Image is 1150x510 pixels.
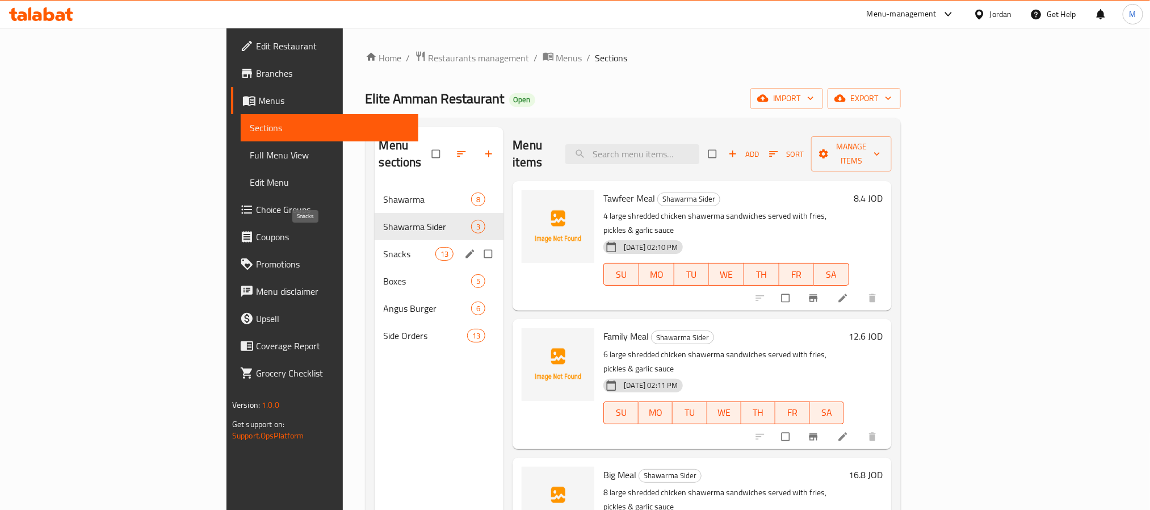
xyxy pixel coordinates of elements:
div: items [435,247,454,261]
button: SU [603,402,638,424]
button: import [750,88,823,109]
span: M [1130,8,1136,20]
a: Edit menu item [837,292,851,304]
img: Family Meal [522,328,594,401]
button: TH [744,263,779,286]
span: WE [713,266,740,283]
span: 5 [472,276,485,287]
span: Open [509,95,535,104]
div: items [471,302,485,315]
div: Angus Burger6 [375,295,504,322]
a: Support.OpsPlatform [232,428,304,443]
span: WE [712,404,737,421]
span: MO [643,404,668,421]
span: Boxes [384,274,472,288]
span: SU [608,404,633,421]
span: Select to update [775,426,799,448]
div: items [471,193,485,206]
span: Upsell [256,312,409,325]
nav: breadcrumb [366,51,901,65]
div: items [471,220,485,233]
span: Add [728,148,759,161]
span: Full Menu View [250,148,409,162]
a: Edit menu item [837,431,851,442]
h6: 8.4 JOD [854,190,883,206]
span: Coupons [256,230,409,244]
button: edit [463,246,480,261]
div: Shawarma Sider [639,469,702,483]
span: Sections [595,51,628,65]
h6: 12.6 JOD [849,328,883,344]
span: SU [608,266,635,283]
span: Shawarma Sider [652,331,713,344]
span: Shawarma Sider [639,469,701,482]
span: 13 [436,249,453,260]
div: Shawarma8 [375,186,504,213]
a: Sections [241,114,418,141]
div: items [467,329,485,342]
div: Snacks13edit [375,240,504,267]
div: Menu-management [867,7,937,21]
span: Menus [258,94,409,107]
span: TH [749,266,775,283]
div: Side Orders13 [375,322,504,349]
span: TU [677,404,702,421]
span: Tawfeer Meal [603,190,655,207]
button: TH [741,402,775,424]
span: Promotions [256,257,409,271]
h6: 16.8 JOD [849,467,883,483]
span: Select to update [775,287,799,309]
span: Big Meal [603,466,636,483]
span: Family Meal [603,328,649,345]
a: Edit Restaurant [231,32,418,60]
button: Manage items [811,136,892,172]
span: Grocery Checklist [256,366,409,380]
span: import [759,91,814,106]
a: Menus [543,51,582,65]
button: Branch-specific-item [801,424,828,449]
button: export [828,88,901,109]
button: FR [775,402,809,424]
img: Tawfeer Meal [522,190,594,263]
span: Snacks [384,247,436,261]
span: SA [815,404,840,421]
span: Manage items [820,140,883,168]
span: Sort [769,148,804,161]
button: WE [709,263,744,286]
span: Add item [725,145,762,163]
span: TH [746,404,771,421]
span: Branches [256,66,409,80]
a: Menu disclaimer [231,278,418,305]
div: Open [509,93,535,107]
button: MO [639,263,674,286]
button: WE [707,402,741,424]
span: [DATE] 02:11 PM [619,380,682,391]
span: [DATE] 02:10 PM [619,242,682,253]
p: 6 large shredded chicken shawerma sandwiches served with fries, pickles & garlic sauce [603,348,844,376]
span: Sort items [762,145,811,163]
button: Branch-specific-item [801,286,828,311]
span: Restaurants management [429,51,530,65]
span: Coverage Report [256,339,409,353]
a: Coupons [231,223,418,250]
span: Choice Groups [256,203,409,216]
span: Menus [556,51,582,65]
button: Add section [476,141,503,166]
a: Coverage Report [231,332,418,359]
span: export [837,91,892,106]
li: / [534,51,538,65]
span: Sort sections [449,141,476,166]
span: TU [679,266,705,283]
span: Shawarma Sider [658,193,720,206]
div: Boxes5 [375,267,504,295]
input: search [565,144,699,164]
a: Branches [231,60,418,87]
span: 1.0.0 [262,398,279,412]
span: Angus Burger [384,302,472,315]
a: Grocery Checklist [231,359,418,387]
span: Side Orders [384,329,468,342]
span: 13 [468,331,485,341]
